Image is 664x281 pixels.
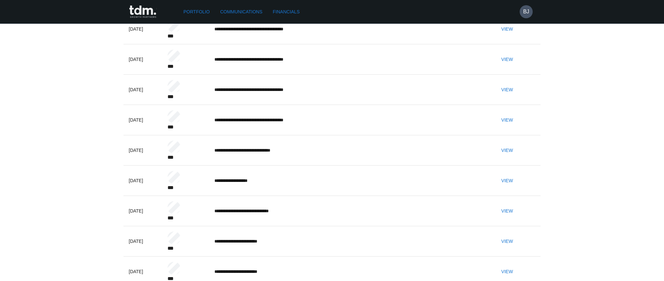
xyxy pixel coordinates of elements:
td: [DATE] [123,105,162,135]
td: [DATE] [123,226,162,257]
a: Communications [218,6,265,18]
button: View [497,235,518,247]
td: [DATE] [123,135,162,166]
td: [DATE] [123,44,162,75]
button: View [497,175,518,187]
h6: BJ [523,8,529,16]
button: View [497,84,518,96]
td: [DATE] [123,14,162,44]
button: View [497,144,518,156]
td: [DATE] [123,75,162,105]
td: [DATE] [123,166,162,196]
button: View [497,53,518,66]
a: Financials [270,6,302,18]
button: View [497,266,518,278]
td: [DATE] [123,196,162,226]
button: View [497,205,518,217]
button: View [497,114,518,126]
button: View [497,23,518,35]
a: Portfolio [181,6,212,18]
button: BJ [520,5,533,18]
